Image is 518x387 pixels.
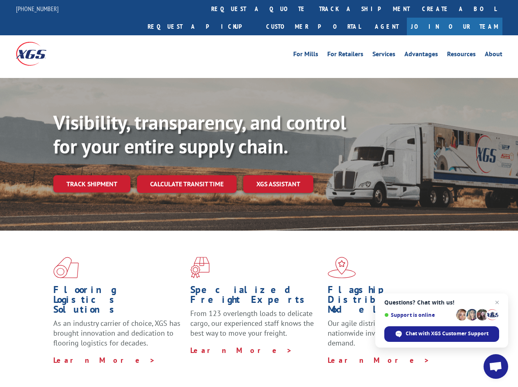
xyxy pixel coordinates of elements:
a: Calculate transit time [137,175,237,193]
a: For Mills [293,51,318,60]
a: [PHONE_NUMBER] [16,5,59,13]
b: Visibility, transparency, and control for your entire supply chain. [53,110,346,159]
a: Join Our Team [407,18,502,35]
a: Services [372,51,395,60]
span: Chat with XGS Customer Support [384,326,499,342]
img: xgs-icon-flagship-distribution-model-red [328,257,356,278]
a: Open chat [484,354,508,379]
img: xgs-icon-total-supply-chain-intelligence-red [53,257,79,278]
span: Questions? Chat with us! [384,299,499,306]
p: From 123 overlength loads to delicate cargo, our experienced staff knows the best way to move you... [190,309,321,345]
a: Track shipment [53,175,130,192]
img: xgs-icon-focused-on-flooring-red [190,257,210,278]
a: Agent [367,18,407,35]
h1: Flagship Distribution Model [328,285,459,318]
h1: Specialized Freight Experts [190,285,321,309]
a: Learn More > [328,355,430,365]
a: Learn More > [190,346,292,355]
h1: Flooring Logistics Solutions [53,285,184,318]
a: Customer Portal [260,18,367,35]
a: XGS ASSISTANT [243,175,313,193]
a: Resources [447,51,476,60]
span: Chat with XGS Customer Support [406,330,488,337]
a: Advantages [404,51,438,60]
a: Learn More > [53,355,155,365]
span: Support is online [384,312,453,318]
span: Our agile distribution network gives you nationwide inventory management on demand. [328,318,456,348]
span: As an industry carrier of choice, XGS has brought innovation and dedication to flooring logistics... [53,318,180,348]
a: Request a pickup [141,18,260,35]
a: For Retailers [327,51,363,60]
a: About [485,51,502,60]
